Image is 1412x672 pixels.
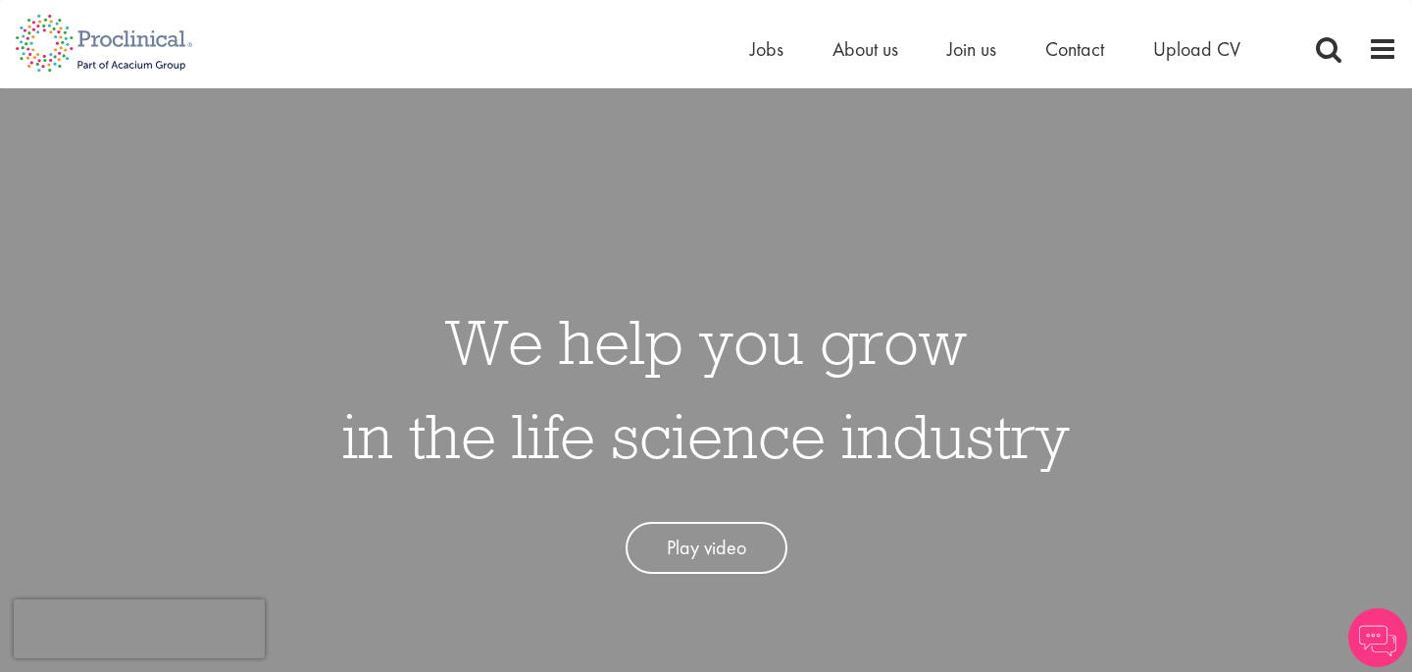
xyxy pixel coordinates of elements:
a: Jobs [750,36,783,62]
a: About us [832,36,898,62]
h1: We help you grow in the life science industry [342,294,1070,483]
a: Play video [626,522,787,574]
a: Upload CV [1153,36,1240,62]
a: Contact [1045,36,1104,62]
a: Join us [947,36,996,62]
img: Chatbot [1348,608,1407,667]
